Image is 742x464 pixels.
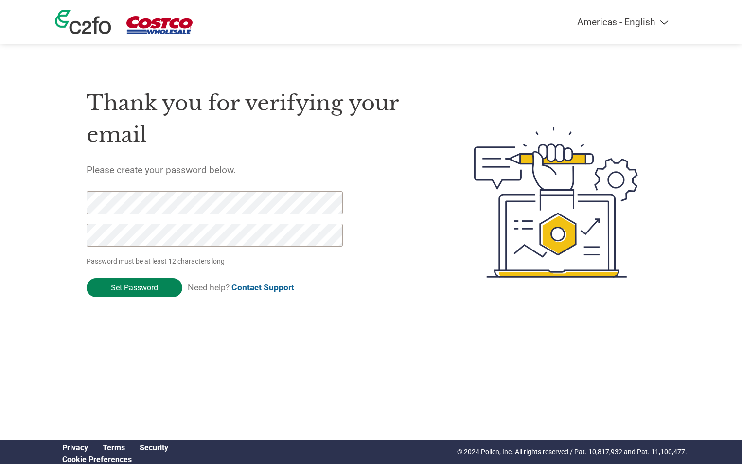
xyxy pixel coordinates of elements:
[140,443,168,452] a: Security
[62,455,132,464] a: Cookie Preferences, opens a dedicated popup modal window
[55,10,111,34] img: c2fo logo
[126,16,193,34] img: Costco
[87,256,346,267] p: Password must be at least 12 characters long
[457,447,687,457] p: © 2024 Pollen, Inc. All rights reserved / Pat. 10,817,932 and Pat. 11,100,477.
[87,164,428,176] h5: Please create your password below.
[55,455,176,464] div: Open Cookie Preferences Modal
[457,73,656,331] img: create-password
[62,443,88,452] a: Privacy
[188,283,294,292] span: Need help?
[231,283,294,292] a: Contact Support
[87,278,182,297] input: Set Password
[103,443,125,452] a: Terms
[87,88,428,150] h1: Thank you for verifying your email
